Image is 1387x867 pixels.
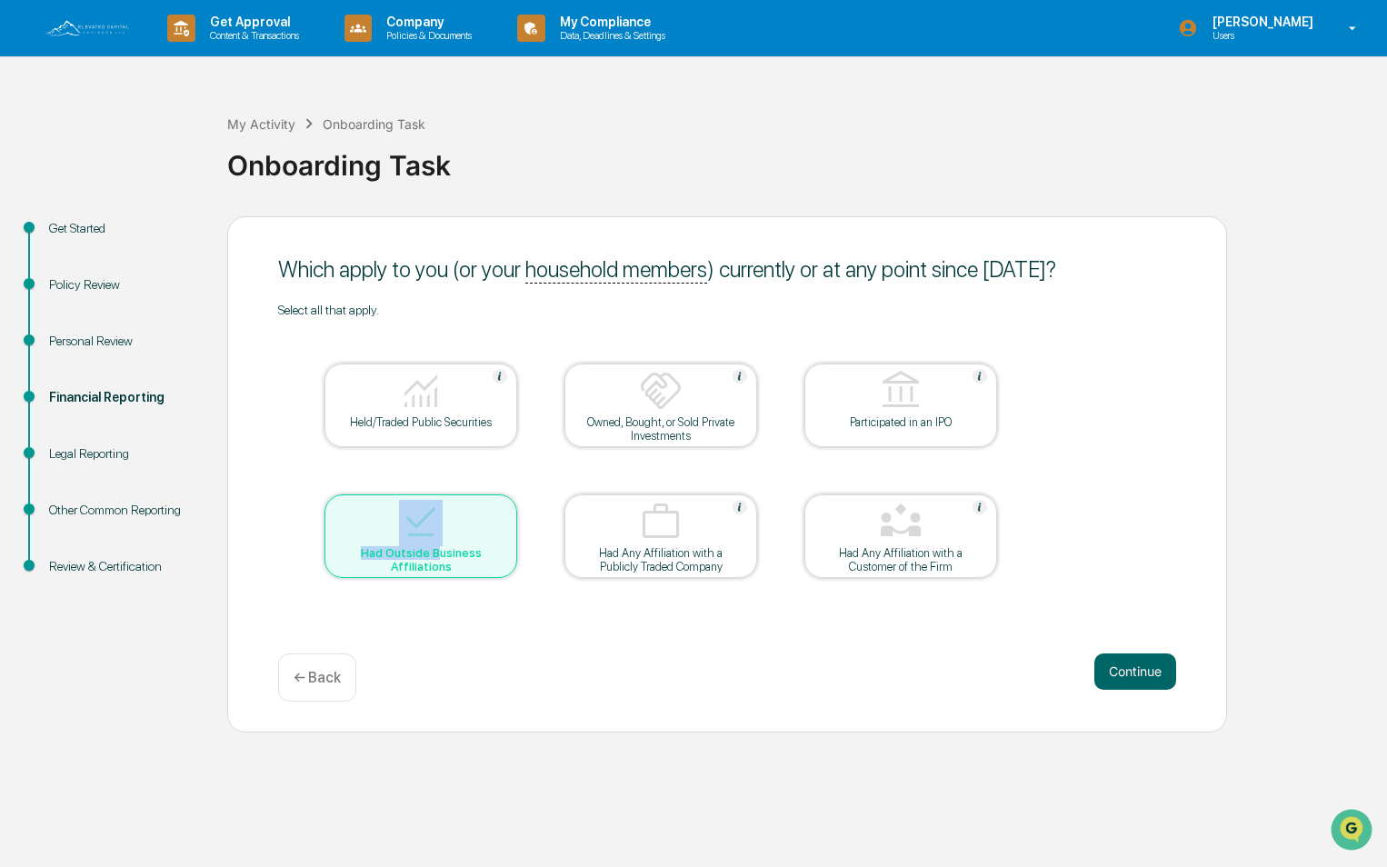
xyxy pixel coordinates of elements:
p: Get Approval [195,15,308,29]
div: Had Outside Business Affiliations [339,546,503,573]
div: Start new chat [62,139,298,157]
img: 1746055101610-c473b297-6a78-478c-a979-82029cc54cd1 [18,139,51,172]
img: Owned, Bought, or Sold Private Investments [639,369,683,413]
a: Powered byPylon [128,307,220,322]
a: 🖐️Preclearance [11,222,125,254]
p: Company [372,15,481,29]
img: Help [493,369,507,384]
div: Review & Certification [49,557,198,576]
div: Owned, Bought, or Sold Private Investments [579,415,743,443]
p: How can we help? [18,38,331,67]
u: household members [525,256,707,284]
div: 🖐️ [18,231,33,245]
span: Pylon [181,308,220,322]
a: 🔎Data Lookup [11,256,122,289]
img: logo [44,18,131,38]
button: Start new chat [309,144,331,166]
div: Policy Review [49,275,198,294]
p: Policies & Documents [372,29,481,42]
img: Help [733,369,747,384]
img: Help [973,369,987,384]
div: We're available if you need us! [62,157,230,172]
a: 🗄️Attestations [125,222,233,254]
p: Users [1198,29,1322,42]
p: My Compliance [545,15,674,29]
p: ← Back [294,669,341,686]
span: Attestations [150,229,225,247]
span: Preclearance [36,229,117,247]
div: Personal Review [49,332,198,351]
div: Onboarding Task [227,135,1378,182]
p: Content & Transactions [195,29,308,42]
iframe: Open customer support [1329,807,1378,856]
p: Data, Deadlines & Settings [545,29,674,42]
div: 🔎 [18,265,33,280]
p: [PERSON_NAME] [1198,15,1322,29]
div: Had Any Affiliation with a Publicly Traded Company [579,546,743,573]
div: Select all that apply. [278,303,1176,317]
div: Other Common Reporting [49,501,198,520]
img: Help [973,500,987,514]
div: Onboarding Task [323,116,425,132]
img: Participated in an IPO [879,369,923,413]
img: Help [733,500,747,514]
span: Data Lookup [36,264,115,282]
div: Legal Reporting [49,444,198,463]
div: Which apply to you (or your ) currently or at any point since [DATE] ? [278,256,1176,283]
div: My Activity [227,116,295,132]
img: Had Any Affiliation with a Customer of the Firm [879,500,923,543]
div: Had Any Affiliation with a Customer of the Firm [819,546,983,573]
div: Held/Traded Public Securities [339,415,503,429]
div: Financial Reporting [49,388,198,407]
img: Had Outside Business Affiliations [399,500,443,543]
div: Participated in an IPO [819,415,983,429]
div: 🗄️ [132,231,146,245]
img: Had Any Affiliation with a Publicly Traded Company [639,500,683,543]
button: Continue [1094,653,1176,690]
img: Held/Traded Public Securities [399,369,443,413]
div: Get Started [49,219,198,238]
